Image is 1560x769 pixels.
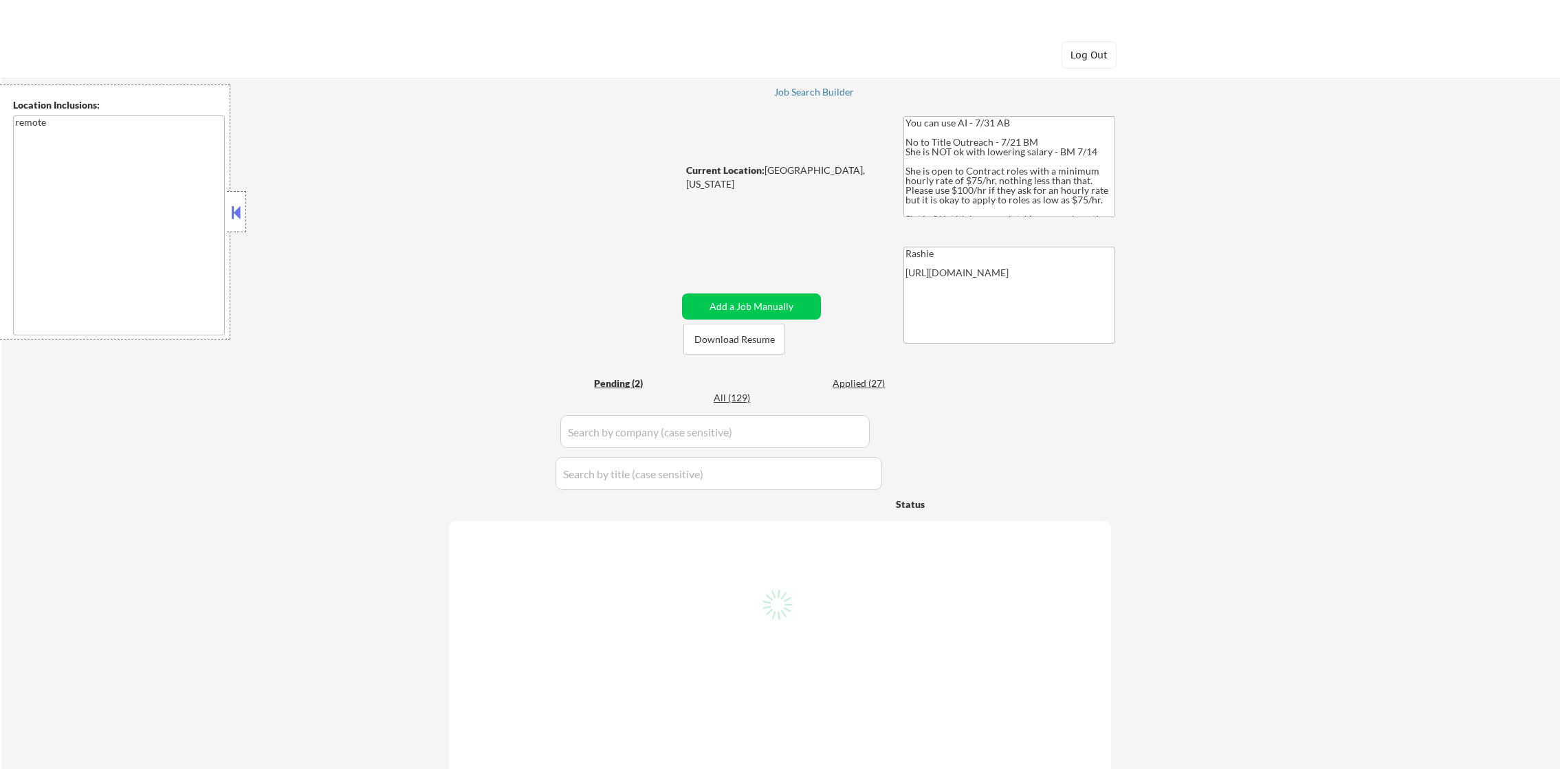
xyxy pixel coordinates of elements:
[686,164,881,190] div: [GEOGRAPHIC_DATA], [US_STATE]
[833,377,901,390] div: Applied (27)
[683,324,785,355] button: Download Resume
[714,391,782,405] div: All (129)
[682,293,821,320] button: Add a Job Manually
[774,87,855,100] a: Job Search Builder
[1062,41,1117,69] button: Log Out
[774,87,855,97] div: Job Search Builder
[896,491,1014,516] div: Status
[556,457,882,490] input: Search by title (case sensitive)
[594,377,663,390] div: Pending (2)
[686,164,765,176] strong: Current Location:
[560,415,870,448] input: Search by company (case sensitive)
[13,98,225,112] div: Location Inclusions:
